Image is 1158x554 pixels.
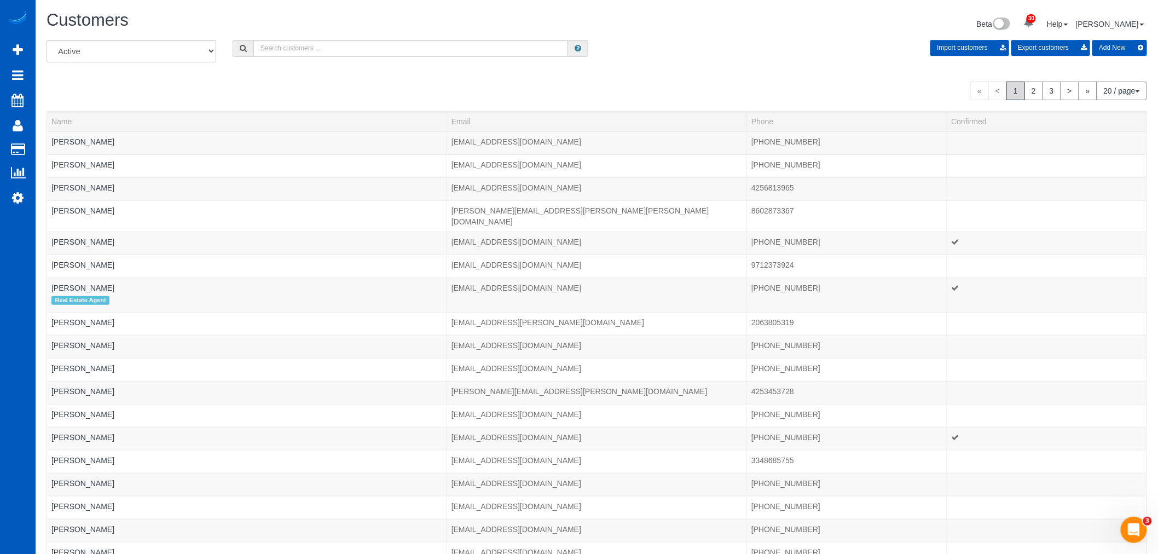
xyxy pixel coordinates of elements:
div: Tags [51,328,442,331]
td: Name [47,154,447,177]
a: [PERSON_NAME] [51,456,114,465]
td: Name [47,473,447,496]
td: Phone [747,473,947,496]
td: Phone [747,200,947,232]
td: Name [47,335,447,358]
div: Tags [51,512,442,515]
td: Confirmed [947,358,1147,381]
a: 3 [1043,82,1061,100]
td: Email [447,450,746,473]
div: Tags [51,170,442,173]
div: Tags [51,270,442,273]
td: Email [447,427,746,450]
td: Name [47,358,447,381]
td: Phone [747,496,947,519]
td: Phone [747,404,947,427]
span: 1 [1006,82,1025,100]
td: Phone [747,519,947,542]
span: < [988,82,1007,100]
td: Email [447,496,746,519]
td: Phone [747,131,947,154]
td: Email [447,131,746,154]
td: Email [447,200,746,232]
td: Confirmed [947,232,1147,255]
td: Email [447,255,746,278]
img: New interface [992,18,1010,32]
td: Confirmed [947,177,1147,200]
div: Tags [51,247,442,250]
td: Email [447,177,746,200]
th: Phone [747,111,947,131]
a: [PERSON_NAME] [51,183,114,192]
th: Name [47,111,447,131]
td: Confirmed [947,473,1147,496]
div: Tags [51,147,442,150]
th: Email [447,111,746,131]
td: Phone [747,154,947,177]
a: Help [1047,20,1068,28]
button: Export customers [1011,40,1090,56]
td: Email [447,232,746,255]
a: [PERSON_NAME] [51,238,114,246]
a: [PERSON_NAME] [51,387,114,396]
a: Beta [977,20,1011,28]
td: Confirmed [947,496,1147,519]
td: Name [47,312,447,335]
td: Name [47,404,447,427]
button: Add New [1092,40,1147,56]
a: Automaid Logo [7,11,28,26]
div: Tags [51,535,442,538]
a: [PERSON_NAME] [1076,20,1144,28]
td: Confirmed [947,427,1147,450]
button: 20 / page [1097,82,1147,100]
td: Email [447,312,746,335]
a: > [1061,82,1079,100]
td: Email [447,335,746,358]
a: [PERSON_NAME] [51,479,114,488]
td: Phone [747,381,947,404]
td: Phone [747,427,947,450]
span: Real Estate Agent [51,296,109,305]
a: [PERSON_NAME] [51,261,114,269]
div: Tags [51,351,442,354]
td: Name [47,200,447,232]
td: Confirmed [947,131,1147,154]
td: Confirmed [947,381,1147,404]
a: [PERSON_NAME] [51,284,114,292]
td: Phone [747,335,947,358]
div: Tags [51,397,442,400]
td: Email [447,473,746,496]
td: Confirmed [947,519,1147,542]
td: Email [447,154,746,177]
td: Name [47,427,447,450]
td: Confirmed [947,200,1147,232]
td: Phone [747,232,947,255]
a: [PERSON_NAME] [51,502,114,511]
iframe: Intercom live chat [1121,517,1147,543]
div: Tags [51,489,442,492]
td: Phone [747,177,947,200]
td: Name [47,519,447,542]
a: [PERSON_NAME] [51,410,114,419]
a: [PERSON_NAME] [51,525,114,534]
td: Confirmed [947,450,1147,473]
a: [PERSON_NAME] [51,318,114,327]
td: Phone [747,255,947,278]
span: « [970,82,989,100]
td: Email [447,404,746,427]
td: Confirmed [947,312,1147,335]
td: Name [47,450,447,473]
td: Name [47,177,447,200]
td: Name [47,232,447,255]
a: 30 [1018,11,1039,35]
a: [PERSON_NAME] [51,137,114,146]
td: Name [47,381,447,404]
td: Name [47,131,447,154]
a: 2 [1024,82,1043,100]
input: Search customers ... [253,40,568,57]
td: Phone [747,278,947,312]
span: 3 [1143,517,1152,526]
nav: Pagination navigation [970,82,1147,100]
td: Email [447,381,746,404]
td: Phone [747,358,947,381]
